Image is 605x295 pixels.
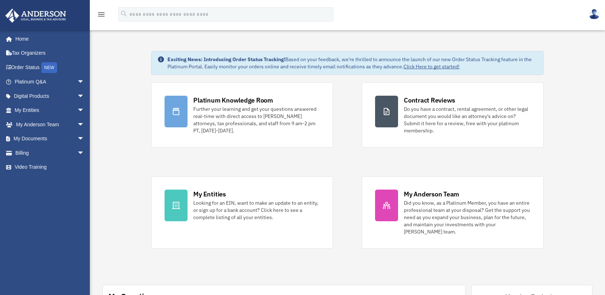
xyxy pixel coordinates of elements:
[404,190,459,199] div: My Anderson Team
[167,56,537,70] div: Based on your feedback, we're thrilled to announce the launch of our new Order Status Tracking fe...
[193,190,226,199] div: My Entities
[404,96,455,105] div: Contract Reviews
[151,82,333,147] a: Platinum Knowledge Room Further your learning and get your questions answered real-time with dire...
[193,96,273,105] div: Platinum Knowledge Room
[589,9,600,19] img: User Pic
[77,117,92,132] span: arrow_drop_down
[5,46,95,60] a: Tax Organizers
[404,105,530,134] div: Do you have a contract, rental agreement, or other legal document you would like an attorney's ad...
[362,176,544,249] a: My Anderson Team Did you know, as a Platinum Member, you have an entire professional team at your...
[41,62,57,73] div: NEW
[151,176,333,249] a: My Entities Looking for an EIN, want to make an update to an entity, or sign up for a bank accoun...
[404,199,530,235] div: Did you know, as a Platinum Member, you have an entire professional team at your disposal? Get th...
[5,132,95,146] a: My Documentsarrow_drop_down
[362,82,544,147] a: Contract Reviews Do you have a contract, rental agreement, or other legal document you would like...
[403,63,459,70] a: Click Here to get started!
[5,160,95,174] a: Video Training
[5,103,95,118] a: My Entitiesarrow_drop_down
[120,10,128,18] i: search
[5,32,92,46] a: Home
[167,56,285,63] strong: Exciting News: Introducing Order Status Tracking!
[77,75,92,90] span: arrow_drop_down
[77,132,92,146] span: arrow_drop_down
[97,13,106,19] a: menu
[77,89,92,104] span: arrow_drop_down
[5,60,95,75] a: Order StatusNEW
[3,9,68,23] img: Anderson Advisors Platinum Portal
[193,105,320,134] div: Further your learning and get your questions answered real-time with direct access to [PERSON_NAM...
[77,146,92,160] span: arrow_drop_down
[5,117,95,132] a: My Anderson Teamarrow_drop_down
[5,146,95,160] a: Billingarrow_drop_down
[77,103,92,118] span: arrow_drop_down
[5,89,95,103] a: Digital Productsarrow_drop_down
[97,10,106,19] i: menu
[193,199,320,221] div: Looking for an EIN, want to make an update to an entity, or sign up for a bank account? Click her...
[5,75,95,89] a: Platinum Q&Aarrow_drop_down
